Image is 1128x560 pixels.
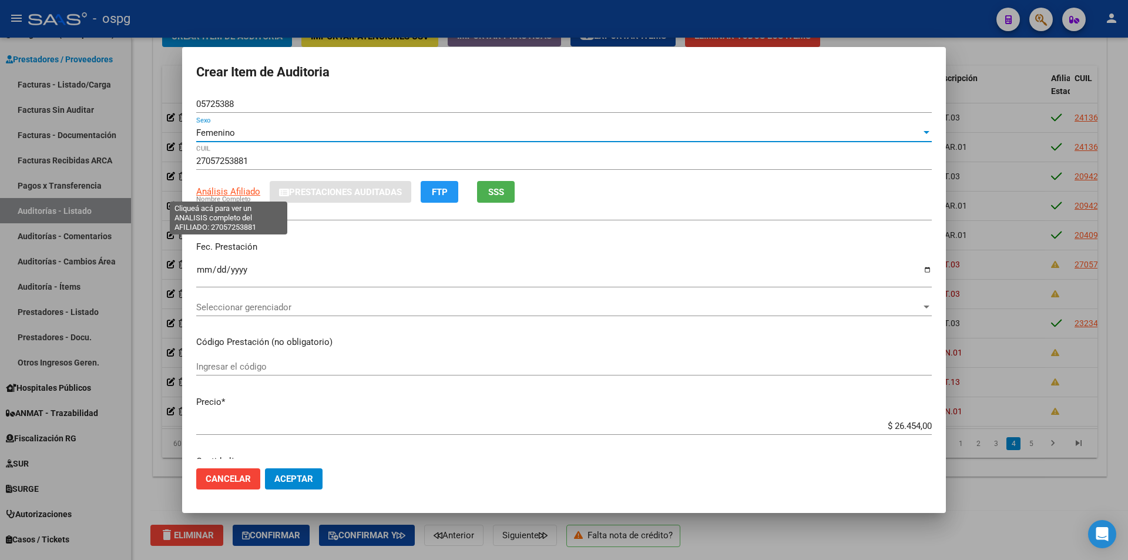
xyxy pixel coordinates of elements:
[432,187,448,197] span: FTP
[421,181,458,203] button: FTP
[196,302,921,313] span: Seleccionar gerenciador
[1088,520,1116,548] div: Open Intercom Messenger
[196,61,932,83] h2: Crear Item de Auditoria
[196,395,932,409] p: Precio
[289,187,402,197] span: Prestaciones Auditadas
[196,128,235,138] span: Femenino
[196,336,932,349] p: Código Prestación (no obligatorio)
[196,186,260,197] span: Análisis Afiliado
[196,468,260,489] button: Cancelar
[265,468,323,489] button: Aceptar
[274,474,313,484] span: Aceptar
[206,474,251,484] span: Cancelar
[477,181,515,203] button: SSS
[196,455,932,468] p: Cantidad
[488,187,504,197] span: SSS
[196,240,932,254] p: Fec. Prestación
[270,181,411,203] button: Prestaciones Auditadas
